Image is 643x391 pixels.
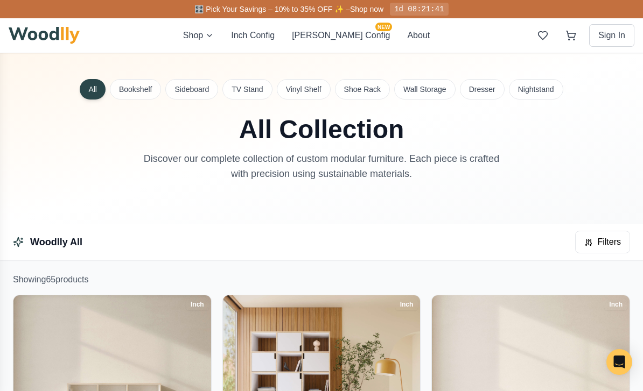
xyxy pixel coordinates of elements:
[277,79,331,99] button: Vinyl Shelf
[350,5,383,13] a: Shop now
[231,29,275,42] button: Inch Config
[604,298,627,310] div: Inch
[80,79,106,99] button: All
[597,236,621,248] span: Filters
[394,79,456,99] button: Wall Storage
[509,79,563,99] button: Nightstand
[13,273,630,286] p: Showing 65 product s
[30,237,82,247] a: Woodlly All
[110,79,161,99] button: Bookshelf
[460,79,505,99] button: Dresser
[575,231,630,253] button: Filters
[141,151,502,181] p: Discover our complete collection of custom modular furniture. Each piece is crafted with precisio...
[183,29,214,42] button: Shop
[186,298,209,310] div: Inch
[407,29,430,42] button: About
[292,29,390,42] button: [PERSON_NAME] ConfigNEW
[375,23,392,31] span: NEW
[9,117,634,143] h1: All Collection
[222,79,272,99] button: TV Stand
[606,349,632,375] div: Open Intercom Messenger
[9,27,80,44] img: Woodlly
[395,298,418,310] div: Inch
[335,79,390,99] button: Shoe Rack
[194,5,350,13] span: 🎛️ Pick Your Savings – 10% to 35% OFF ✨ –
[589,24,634,47] button: Sign In
[390,3,448,16] div: 1d 08:21:41
[165,79,218,99] button: Sideboard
